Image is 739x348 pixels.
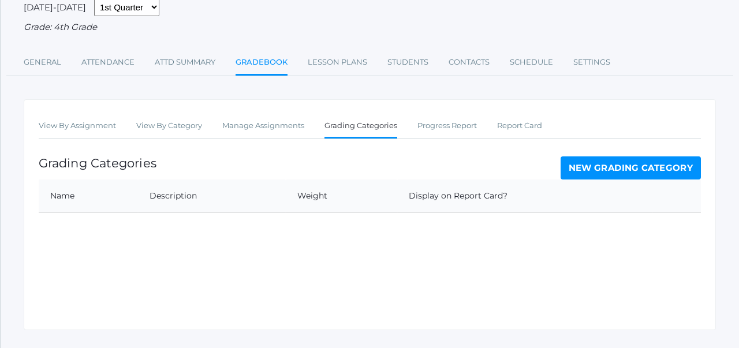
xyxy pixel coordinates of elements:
[510,51,553,74] a: Schedule
[222,114,304,137] a: Manage Assignments
[155,51,215,74] a: Attd Summary
[39,156,156,170] h1: Grading Categories
[81,51,135,74] a: Attendance
[387,51,428,74] a: Students
[417,114,477,137] a: Progress Report
[449,51,490,74] a: Contacts
[39,179,138,213] th: Name
[136,114,202,137] a: View By Category
[138,179,286,213] th: Description
[24,21,716,34] div: Grade: 4th Grade
[24,2,86,13] span: [DATE]-[DATE]
[24,51,61,74] a: General
[308,51,367,74] a: Lesson Plans
[497,114,542,137] a: Report Card
[236,51,288,76] a: Gradebook
[397,179,652,213] th: Display on Report Card?
[324,114,397,139] a: Grading Categories
[286,179,397,213] th: Weight
[561,156,701,179] a: New Grading Category
[39,114,116,137] a: View By Assignment
[573,51,610,74] a: Settings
